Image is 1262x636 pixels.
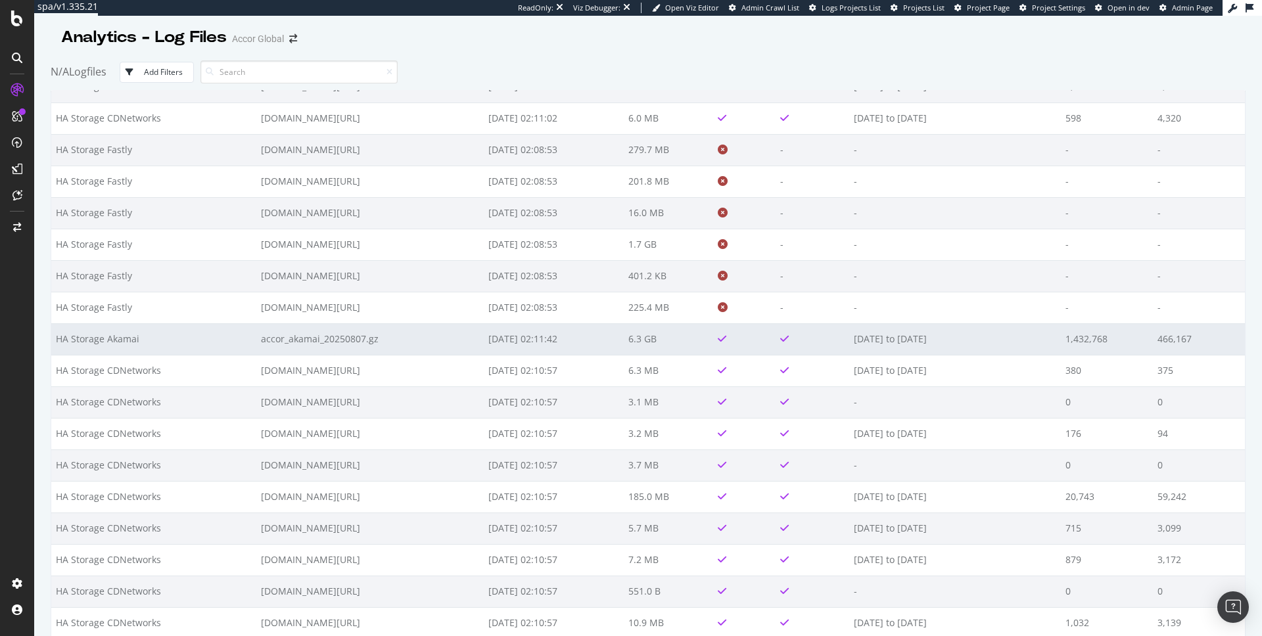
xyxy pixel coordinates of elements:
[1061,134,1153,166] td: -
[51,418,256,449] td: HA Storage CDNetworks
[200,60,398,83] input: Search
[1108,3,1150,12] span: Open in dev
[624,418,713,449] td: 3.2 MB
[1153,418,1245,449] td: 94
[1061,260,1153,292] td: -
[1061,197,1153,229] td: -
[1153,481,1245,512] td: 59,242
[849,544,1062,576] td: [DATE] to [DATE]
[903,3,945,12] span: Projects List
[967,3,1010,12] span: Project Page
[1172,3,1213,12] span: Admin Page
[1153,323,1245,355] td: 466,167
[849,386,1062,418] td: -
[624,260,713,292] td: 401.2 KB
[256,229,484,260] td: [DOMAIN_NAME][URL]
[51,449,256,481] td: HA Storage CDNetworks
[624,355,713,386] td: 6.3 MB
[51,512,256,544] td: HA Storage CDNetworks
[484,449,624,481] td: [DATE] 02:10:57
[256,166,484,197] td: [DOMAIN_NAME][URL]
[484,134,624,166] td: [DATE] 02:08:53
[484,323,624,355] td: [DATE] 02:11:42
[484,386,624,418] td: [DATE] 02:10:57
[849,166,1062,197] td: -
[624,166,713,197] td: 201.8 MB
[849,512,1062,544] td: [DATE] to [DATE]
[51,166,256,197] td: HA Storage Fastly
[484,576,624,607] td: [DATE] 02:10:57
[849,418,1062,449] td: [DATE] to [DATE]
[776,260,849,292] td: -
[484,292,624,323] td: [DATE] 02:08:53
[1061,512,1153,544] td: 715
[1061,544,1153,576] td: 879
[484,481,624,512] td: [DATE] 02:10:57
[849,260,1062,292] td: -
[51,544,256,576] td: HA Storage CDNetworks
[1153,260,1245,292] td: -
[51,481,256,512] td: HA Storage CDNetworks
[1153,292,1245,323] td: -
[51,386,256,418] td: HA Storage CDNetworks
[849,134,1062,166] td: -
[256,418,484,449] td: [DOMAIN_NAME][URL]
[849,449,1062,481] td: -
[256,481,484,512] td: [DOMAIN_NAME][URL]
[624,229,713,260] td: 1.7 GB
[1019,3,1085,13] a: Project Settings
[256,355,484,386] td: [DOMAIN_NAME][URL]
[624,386,713,418] td: 3.1 MB
[776,197,849,229] td: -
[849,323,1062,355] td: [DATE] to [DATE]
[518,3,553,13] div: ReadOnly:
[891,3,945,13] a: Projects List
[1061,323,1153,355] td: 1,432,768
[69,64,106,79] span: Logfiles
[51,197,256,229] td: HA Storage Fastly
[1061,386,1153,418] td: 0
[849,292,1062,323] td: -
[51,134,256,166] td: HA Storage Fastly
[256,292,484,323] td: [DOMAIN_NAME][URL]
[51,64,69,79] span: N/A
[1061,449,1153,481] td: 0
[1153,102,1245,134] td: 4,320
[1153,544,1245,576] td: 3,172
[624,544,713,576] td: 7.2 MB
[1032,3,1085,12] span: Project Settings
[256,576,484,607] td: [DOMAIN_NAME][URL]
[624,323,713,355] td: 6.3 GB
[51,260,256,292] td: HA Storage Fastly
[51,355,256,386] td: HA Storage CDNetworks
[652,3,719,13] a: Open Viz Editor
[776,166,849,197] td: -
[484,512,624,544] td: [DATE] 02:10:57
[1061,102,1153,134] td: 598
[624,576,713,607] td: 551.0 B
[1153,134,1245,166] td: -
[51,576,256,607] td: HA Storage CDNetworks
[484,102,624,134] td: [DATE] 02:11:02
[624,449,713,481] td: 3.7 MB
[849,576,1062,607] td: -
[120,62,194,83] button: Add Filters
[729,3,799,13] a: Admin Crawl List
[1061,229,1153,260] td: -
[256,386,484,418] td: [DOMAIN_NAME][URL]
[484,166,624,197] td: [DATE] 02:08:53
[1153,355,1245,386] td: 375
[1153,576,1245,607] td: 0
[51,229,256,260] td: HA Storage Fastly
[822,3,881,12] span: Logs Projects List
[624,512,713,544] td: 5.7 MB
[1217,591,1249,623] div: Open Intercom Messenger
[256,512,484,544] td: [DOMAIN_NAME][URL]
[624,102,713,134] td: 6.0 MB
[1153,386,1245,418] td: 0
[624,134,713,166] td: 279.7 MB
[144,66,183,78] div: Add Filters
[809,3,881,13] a: Logs Projects List
[1061,292,1153,323] td: -
[849,229,1062,260] td: -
